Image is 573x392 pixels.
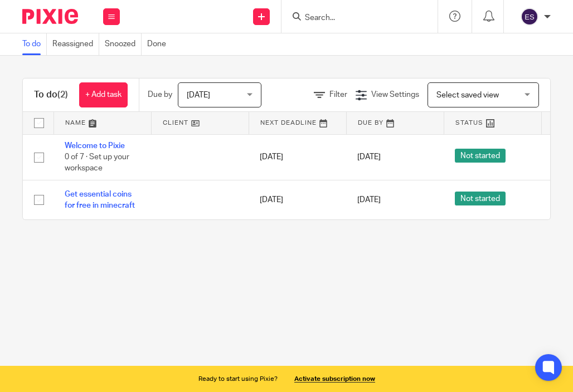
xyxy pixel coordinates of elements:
a: To do [22,33,47,55]
span: (2) [57,90,68,99]
img: Pixie [22,9,78,24]
a: Reassigned [52,33,99,55]
span: [DATE] [357,196,381,204]
span: Select saved view [436,91,499,99]
span: Filter [329,91,347,99]
a: Snoozed [105,33,142,55]
p: Due by [148,89,172,100]
img: svg%3E [521,8,538,26]
a: + Add task [79,82,128,107]
a: Done [147,33,172,55]
h1: To do [34,89,68,101]
span: [DATE] [357,153,381,161]
input: Search [304,13,404,23]
td: [DATE] [249,180,346,219]
td: [DATE] [249,134,346,180]
span: View Settings [371,91,419,99]
span: [DATE] [187,91,210,99]
span: Not started [455,192,506,205]
a: Welcome to Pixie [65,142,125,150]
span: Not started [455,149,506,163]
a: Get essential coins for free in minecraft [65,190,135,209]
span: 0 of 7 · Set up your workspace [65,153,129,173]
